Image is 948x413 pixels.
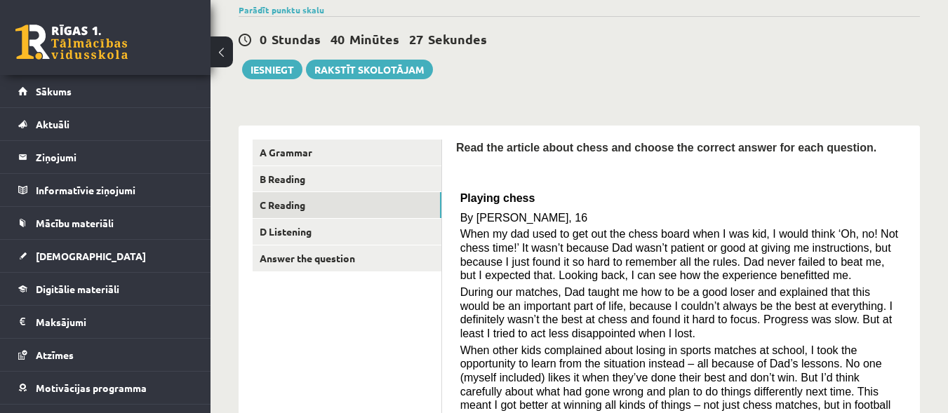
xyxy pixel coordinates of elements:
a: Sākums [18,75,193,107]
a: Answer the question [253,245,441,271]
a: D Listening [253,219,441,245]
span: Sākums [36,85,72,97]
span: Playing chess [460,192,535,204]
span: Motivācijas programma [36,381,147,394]
span: 0 [260,31,267,47]
span: By [PERSON_NAME], 16 [460,212,587,224]
a: C Reading [253,192,441,218]
a: Aktuāli [18,108,193,140]
legend: Ziņojumi [36,141,193,173]
a: Informatīvie ziņojumi [18,174,193,206]
a: Motivācijas programma [18,372,193,404]
span: Aktuāli [36,118,69,130]
span: Read the article about chess and choose the correct answer for each question. [456,142,876,154]
a: Maksājumi [18,306,193,338]
a: Parādīt punktu skalu [239,4,324,15]
span: 40 [331,31,345,47]
a: Mācību materiāli [18,207,193,239]
span: [DEMOGRAPHIC_DATA] [36,250,146,262]
span: Digitālie materiāli [36,283,119,295]
a: Atzīmes [18,339,193,371]
span: Stundas [272,31,321,47]
span: Sekundes [428,31,487,47]
span: During our matches, Dad taught me how to be a good loser and explained that this would be an impo... [460,286,893,339]
span: Atzīmes [36,348,74,361]
legend: Informatīvie ziņojumi [36,174,193,206]
a: [DEMOGRAPHIC_DATA] [18,240,193,272]
a: Ziņojumi [18,141,193,173]
a: Rīgas 1. Tālmācības vidusskola [15,25,128,60]
span: Mācību materiāli [36,217,114,229]
a: A Grammar [253,140,441,165]
a: B Reading [253,166,441,192]
button: Iesniegt [242,60,302,79]
a: Digitālie materiāli [18,273,193,305]
legend: Maksājumi [36,306,193,338]
span: Minūtes [349,31,399,47]
span: 27 [409,31,423,47]
a: Rakstīt skolotājam [306,60,433,79]
span: When my dad used to get out the chess board when I was kid, I would think ‘Oh, no! Not chess time... [460,228,898,281]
